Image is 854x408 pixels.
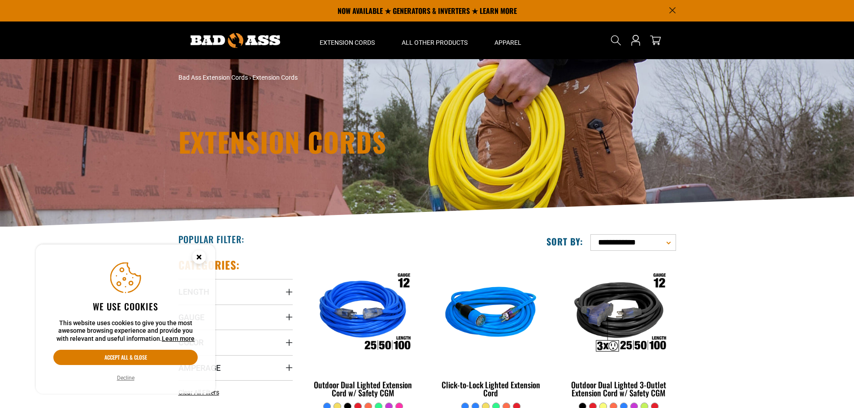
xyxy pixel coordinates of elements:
img: Outdoor Dual Lighted Extension Cord w/ Safety CGM [307,262,420,365]
summary: All Other Products [388,21,481,59]
h2: We use cookies [53,301,198,312]
img: Bad Ass Extension Cords [191,33,280,48]
h2: Popular Filter: [178,233,244,245]
span: All Other Products [402,39,468,47]
button: Accept all & close [53,350,198,365]
summary: Apparel [481,21,535,59]
button: Decline [114,374,137,382]
a: Outdoor Dual Lighted 3-Outlet Extension Cord w/ Safety CGM Outdoor Dual Lighted 3-Outlet Extensio... [561,258,676,402]
span: Clear All Filters [178,389,219,396]
summary: Gauge [178,305,293,330]
summary: Amperage [178,355,293,380]
span: Extension Cords [320,39,375,47]
p: This website uses cookies to give you the most awesome browsing experience and provide you with r... [53,319,198,343]
summary: Length [178,279,293,304]
nav: breadcrumbs [178,73,506,82]
div: Click-to-Lock Lighted Extension Cord [434,381,548,397]
div: Outdoor Dual Lighted 3-Outlet Extension Cord w/ Safety CGM [561,381,676,397]
label: Sort by: [546,236,583,247]
span: › [249,74,251,81]
h1: Extension Cords [178,128,506,155]
summary: Color [178,330,293,355]
img: blue [434,262,547,365]
a: Learn more [162,335,195,342]
span: Apparel [494,39,521,47]
summary: Search [609,33,623,47]
a: blue Click-to-Lock Lighted Extension Cord [434,258,548,402]
summary: Extension Cords [306,21,388,59]
aside: Cookie Consent [36,245,215,394]
a: Outdoor Dual Lighted Extension Cord w/ Safety CGM Outdoor Dual Lighted Extension Cord w/ Safety CGM [306,258,420,402]
div: Outdoor Dual Lighted Extension Cord w/ Safety CGM [306,381,420,397]
a: Bad Ass Extension Cords [178,74,248,81]
span: Extension Cords [252,74,298,81]
img: Outdoor Dual Lighted 3-Outlet Extension Cord w/ Safety CGM [562,262,675,365]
